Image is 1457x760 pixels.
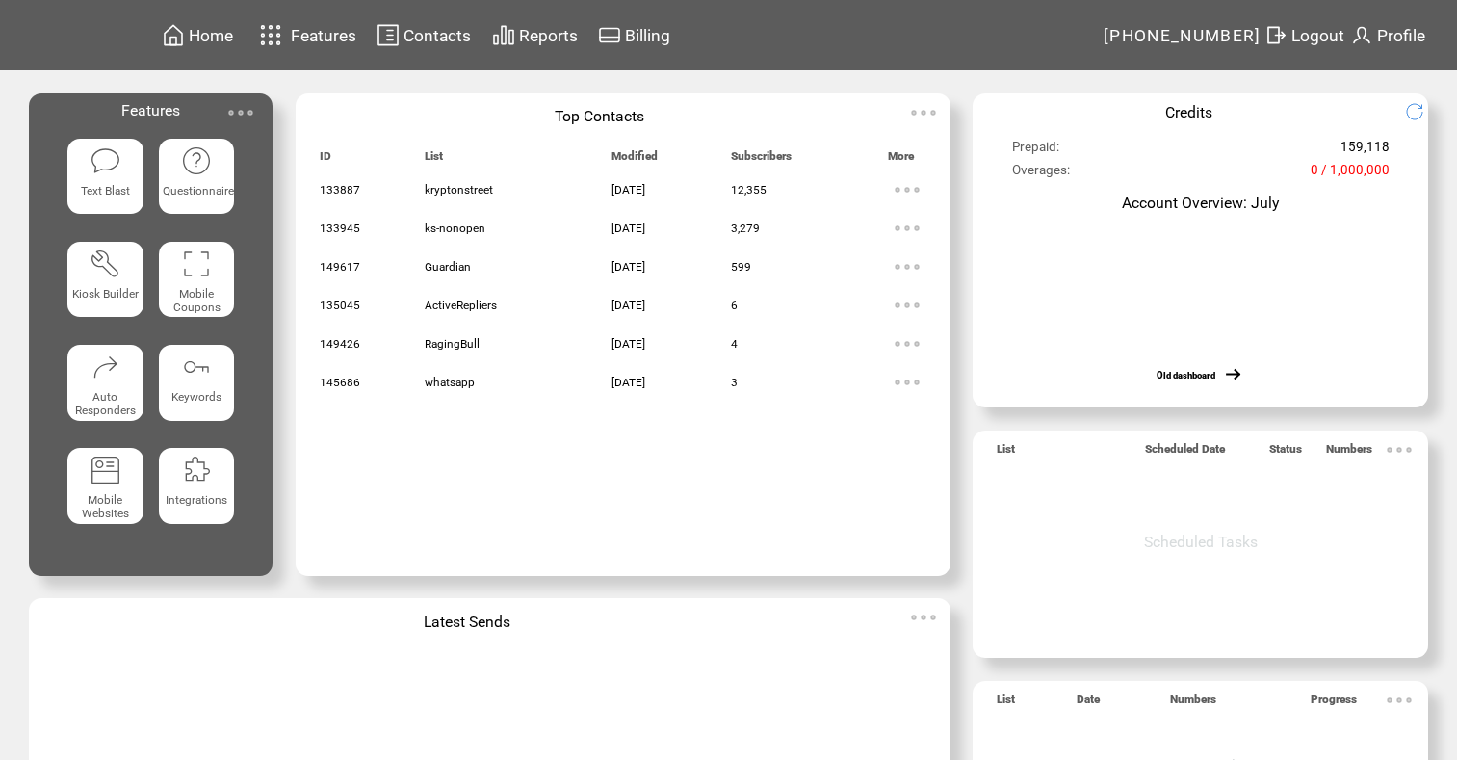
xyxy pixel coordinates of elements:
span: 133945 [320,222,360,235]
a: Keywords [159,345,235,432]
span: 145686 [320,376,360,389]
img: ellypsis.svg [904,598,943,637]
a: Contacts [374,20,474,50]
span: Kiosk Builder [72,287,139,301]
span: 133887 [320,183,360,197]
span: Logout [1291,26,1344,45]
span: Date [1077,693,1100,715]
img: ellypsis.svg [888,209,926,248]
span: Account Overview: July [1122,194,1279,212]
a: Mobile Websites [67,448,143,536]
span: [DATE] [611,260,645,274]
span: 0 / 1,000,000 [1311,163,1390,186]
a: Old dashboard [1157,370,1215,380]
a: Mobile Coupons [159,242,235,329]
img: features.svg [254,19,288,51]
span: Auto Responders [75,390,136,417]
span: [DATE] [611,183,645,197]
span: Scheduled Date [1145,442,1225,464]
a: Kiosk Builder [67,242,143,329]
span: Reports [519,26,578,45]
a: Features [251,16,360,54]
span: Credits [1165,103,1212,121]
span: ActiveRepliers [425,299,497,312]
a: Profile [1347,20,1428,50]
span: Mobile Coupons [173,287,221,314]
span: Features [291,26,356,45]
img: exit.svg [1264,23,1288,47]
img: ellypsis.svg [904,93,943,132]
span: Billing [625,26,670,45]
span: 149426 [320,337,360,351]
span: Overages: [1012,163,1070,186]
span: Keywords [171,390,221,404]
span: [PHONE_NUMBER] [1104,26,1262,45]
span: Numbers [1326,442,1372,464]
span: Text Blast [81,184,130,197]
span: 3,279 [731,222,760,235]
span: Guardian [425,260,471,274]
img: keywords.svg [181,352,212,382]
span: Status [1269,442,1302,464]
img: creidtcard.svg [598,23,621,47]
img: tool%201.svg [90,249,120,279]
span: Home [189,26,233,45]
img: auto-responders.svg [90,352,120,382]
span: 6 [731,299,738,312]
a: Home [159,20,236,50]
span: Integrations [166,493,227,507]
span: [DATE] [611,222,645,235]
img: ellypsis.svg [888,248,926,286]
span: List [997,693,1015,715]
span: 135045 [320,299,360,312]
span: 159,118 [1340,140,1390,163]
img: chart.svg [492,23,515,47]
span: Profile [1377,26,1425,45]
a: Questionnaire [159,139,235,226]
span: 12,355 [731,183,767,197]
span: Subscribers [731,149,792,171]
a: Integrations [159,448,235,536]
span: ks-nonopen [425,222,485,235]
span: [DATE] [611,337,645,351]
span: Scheduled Tasks [1144,533,1258,551]
img: ellypsis.svg [1380,431,1418,469]
img: ellypsis.svg [888,363,926,402]
span: RagingBull [425,337,480,351]
a: Auto Responders [67,345,143,432]
img: ellypsis.svg [888,325,926,363]
span: Numbers [1170,693,1216,715]
span: Prepaid: [1012,140,1059,163]
img: home.svg [162,23,185,47]
span: 3 [731,376,738,389]
img: text-blast.svg [90,145,120,176]
span: 149617 [320,260,360,274]
span: List [425,149,443,171]
a: Reports [489,20,581,50]
span: Top Contacts [555,107,644,125]
img: mobile-websites.svg [90,455,120,485]
span: List [997,442,1015,464]
a: Billing [595,20,673,50]
span: 4 [731,337,738,351]
img: ellypsis.svg [888,170,926,209]
span: Questionnaire [163,184,234,197]
img: ellypsis.svg [1380,681,1418,720]
a: Logout [1262,20,1347,50]
img: coupons.svg [181,249,212,279]
span: whatsapp [425,376,475,389]
img: ellypsis.svg [888,286,926,325]
a: Text Blast [67,139,143,226]
img: ellypsis.svg [221,93,260,132]
span: kryptonstreet [425,183,493,197]
span: ID [320,149,331,171]
span: Features [121,101,180,119]
span: Contacts [403,26,471,45]
img: questionnaire.svg [181,145,212,176]
span: Progress [1311,693,1357,715]
span: Modified [611,149,658,171]
span: Mobile Websites [82,493,129,520]
span: [DATE] [611,299,645,312]
span: More [888,149,914,171]
img: refresh.png [1405,102,1439,121]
